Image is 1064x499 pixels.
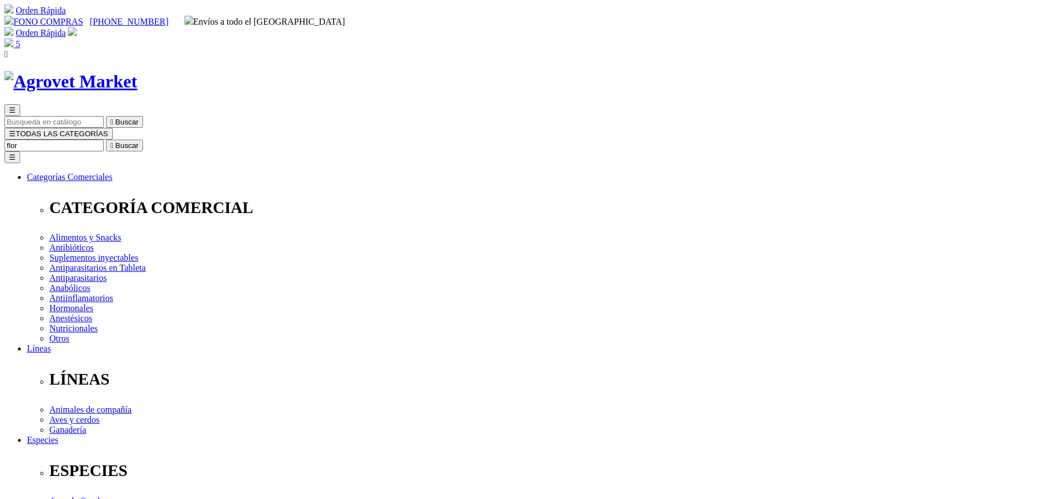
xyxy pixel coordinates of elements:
img: shopping-cart.svg [4,4,13,13]
button: ☰TODAS LAS CATEGORÍAS [4,128,113,140]
a: Nutricionales [49,324,98,333]
input: Buscar [4,116,104,128]
i:  [110,118,113,126]
a: FONO COMPRAS [4,17,83,26]
p: ESPECIES [49,461,1060,480]
a: Alimentos y Snacks [49,233,121,242]
p: CATEGORÍA COMERCIAL [49,198,1060,217]
span: ☰ [9,130,16,138]
img: phone.svg [4,16,13,25]
span: 5 [16,39,20,49]
a: Suplementos inyectables [49,253,139,262]
img: shopping-cart.svg [4,27,13,36]
a: Anestésicos [49,313,92,323]
i:  [110,141,113,150]
i:  [4,49,8,59]
img: delivery-truck.svg [185,16,194,25]
span: Buscar [116,118,139,126]
a: 5 [4,39,20,49]
a: Hormonales [49,303,93,313]
a: Orden Rápida [16,6,66,15]
img: user.svg [68,27,77,36]
a: Otros [49,334,70,343]
iframe: Brevo live chat [6,377,194,493]
button:  Buscar [106,140,143,151]
a: Antiparasitarios [49,273,107,283]
a: Anabólicos [49,283,90,293]
button:  Buscar [106,116,143,128]
img: shopping-bag.svg [4,38,13,47]
a: Antibióticos [49,243,94,252]
img: Agrovet Market [4,71,137,92]
a: Antiinflamatorios [49,293,113,303]
a: Líneas [27,344,51,353]
button: ☰ [4,151,20,163]
input: Buscar [4,140,104,151]
a: Orden Rápida [16,28,66,38]
span: Buscar [116,141,139,150]
a: [PHONE_NUMBER] [90,17,168,26]
button: ☰ [4,104,20,116]
p: LÍNEAS [49,370,1060,389]
span: Envíos a todo el [GEOGRAPHIC_DATA] [185,17,346,26]
span: ☰ [9,106,16,114]
a: Acceda a su cuenta de cliente [68,28,77,38]
a: Antiparasitarios en Tableta [49,263,146,272]
a: Categorías Comerciales [27,172,112,182]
